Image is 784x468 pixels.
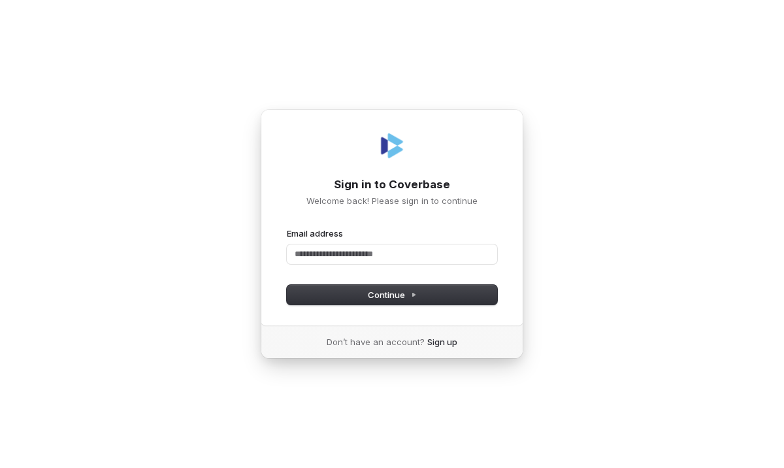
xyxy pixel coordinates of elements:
label: Email address [287,227,343,239]
span: Don’t have an account? [327,336,425,348]
h1: Sign in to Coverbase [287,177,497,193]
span: Continue [368,289,417,301]
button: Continue [287,285,497,305]
p: Welcome back! Please sign in to continue [287,195,497,207]
a: Sign up [427,336,457,348]
img: Coverbase [376,130,408,161]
